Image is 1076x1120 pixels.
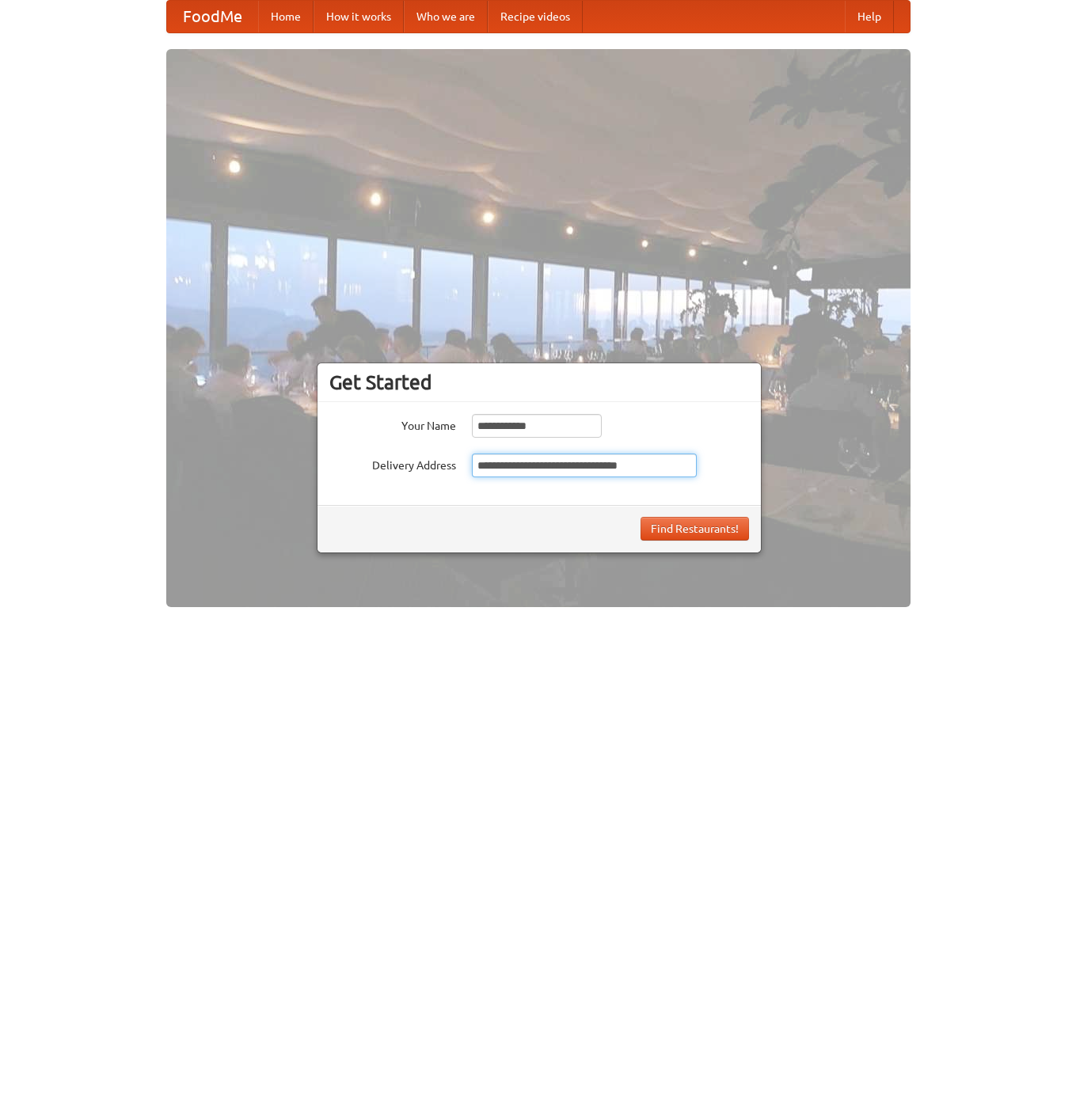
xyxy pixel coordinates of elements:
label: Delivery Address [329,454,456,473]
button: Find Restaurants! [641,517,749,541]
a: Recipe videos [488,1,583,32]
a: Who we are [404,1,488,32]
label: Your Name [329,414,456,434]
a: FoodMe [167,1,258,32]
a: Help [845,1,894,32]
a: How it works [314,1,404,32]
a: Home [258,1,314,32]
h3: Get Started [329,370,749,394]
